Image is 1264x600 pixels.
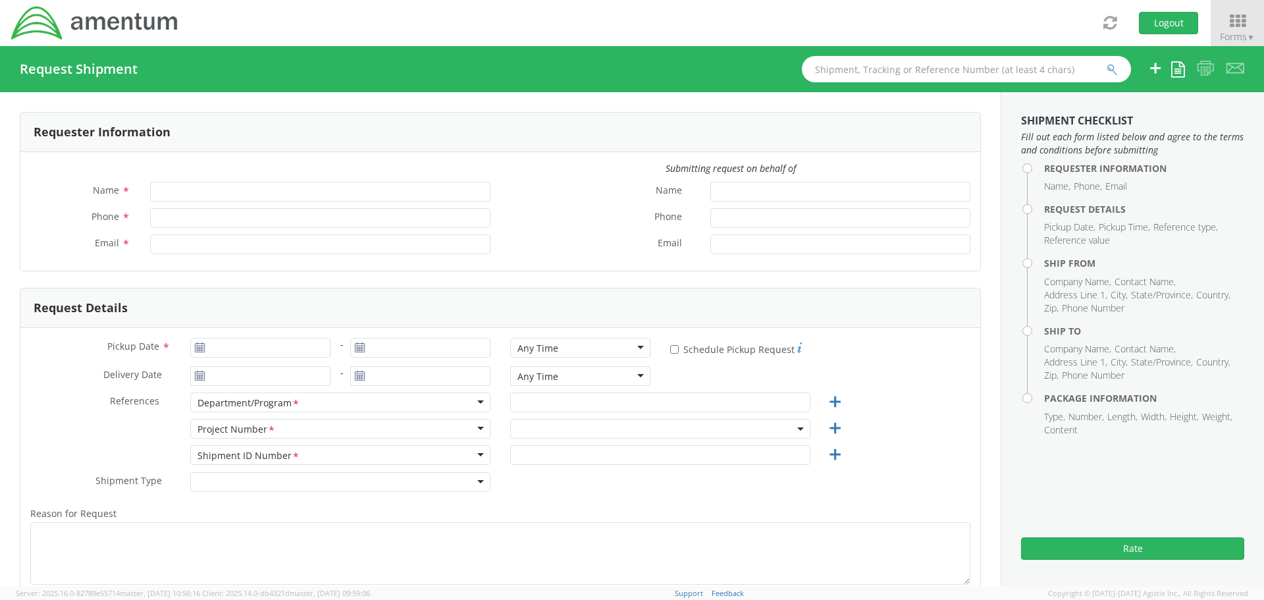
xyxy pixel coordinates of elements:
li: Phone Number [1062,302,1124,315]
div: Project Number [197,423,276,437]
li: State/Province [1131,288,1193,302]
span: Forms [1220,30,1255,43]
h4: Package Information [1044,393,1244,403]
span: master, [DATE] 09:59:06 [290,588,370,598]
i: Submitting request on behalf of [666,162,796,175]
span: master, [DATE] 10:56:16 [120,588,200,598]
span: References [110,395,159,407]
li: Address Line 1 [1044,356,1107,369]
li: Country [1196,356,1230,369]
span: Copyright © [DATE]-[DATE] Agistix Inc., All Rights Reserved [1048,588,1248,599]
button: Rate [1021,537,1244,560]
span: Client: 2025.14.0-db4321d [202,588,370,598]
h3: Requester Information [34,126,171,139]
li: Pickup Time [1099,221,1150,234]
img: dyn-intl-logo-049831509241104b2a82.png [10,5,180,41]
li: City [1111,356,1128,369]
input: Shipment, Tracking or Reference Number (at least 4 chars) [802,56,1131,82]
li: Number [1068,410,1104,423]
span: Fill out each form listed below and agree to the terms and conditions before submitting [1021,130,1244,157]
li: Zip [1044,369,1059,382]
h3: Request Details [34,302,128,315]
li: Width [1141,410,1167,423]
button: Logout [1139,12,1198,34]
span: Phone [92,210,119,223]
h4: Request Details [1044,204,1244,214]
span: Reason for Request [30,507,117,520]
li: Address Line 1 [1044,288,1107,302]
span: Email [658,236,682,252]
label: Schedule Pickup Request [670,341,802,356]
div: Any Time [517,370,558,383]
span: Phone [654,210,682,225]
span: Server: 2025.16.0-82789e55714 [16,588,200,598]
li: Company Name [1044,275,1111,288]
li: Pickup Date [1044,221,1095,234]
span: Pickup Date [107,340,159,352]
div: Department/Program [197,396,300,410]
li: Height [1170,410,1199,423]
li: State/Province [1131,356,1193,369]
li: Reference value [1044,234,1110,247]
li: Zip [1044,302,1059,315]
li: Name [1044,180,1070,193]
a: Feedback [712,588,744,598]
div: Shipment ID Number [197,449,300,463]
span: Shipment Type [95,474,162,489]
span: Name [656,184,682,199]
span: Email [95,236,119,249]
li: Phone Number [1062,369,1124,382]
span: Name [93,184,119,196]
div: Any Time [517,342,558,355]
span: Delivery Date [103,368,162,383]
h4: Ship From [1044,258,1244,268]
li: Contact Name [1115,275,1176,288]
li: Reference type [1153,221,1218,234]
li: Weight [1202,410,1232,423]
h4: Ship To [1044,326,1244,336]
input: Schedule Pickup Request [670,345,679,354]
span: ▼ [1247,32,1255,43]
li: Company Name [1044,342,1111,356]
h4: Request Shipment [20,62,138,76]
li: Type [1044,410,1065,423]
h3: Shipment Checklist [1021,115,1244,127]
li: City [1111,288,1128,302]
li: Email [1105,180,1127,193]
li: Phone [1074,180,1102,193]
h4: Requester Information [1044,163,1244,173]
li: Content [1044,423,1078,437]
li: Country [1196,288,1230,302]
li: Length [1107,410,1138,423]
li: Contact Name [1115,342,1176,356]
a: Support [675,588,703,598]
